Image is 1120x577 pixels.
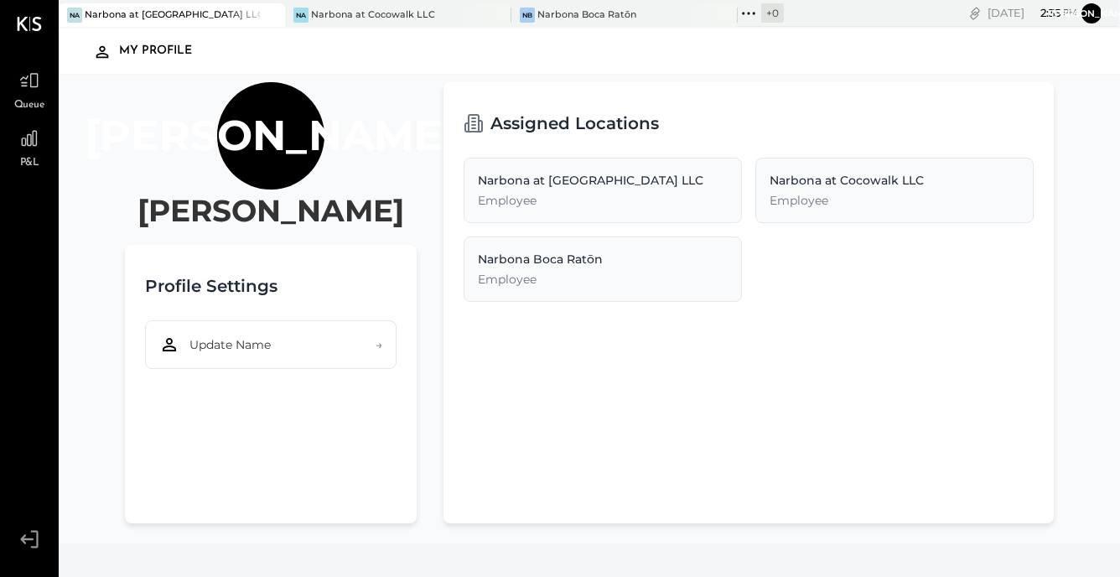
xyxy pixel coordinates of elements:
[85,8,260,22] div: Narbona at [GEOGRAPHIC_DATA] LLC
[119,38,209,65] div: My Profile
[145,265,277,307] h2: Profile Settings
[520,8,535,23] div: NB
[478,172,728,189] div: Narbona at [GEOGRAPHIC_DATA] LLC
[293,8,309,23] div: Na
[85,110,458,162] h1: [PERSON_NAME]
[537,8,636,22] div: Narbona Boca Ratōn
[311,8,435,22] div: Narbona at Cocowalk LLC
[1,65,58,113] a: Queue
[137,190,404,231] h2: [PERSON_NAME]
[478,251,728,268] div: Narbona Boca Ratōn
[478,271,728,288] div: Employee
[145,320,397,369] button: Update Name→
[490,102,659,144] h2: Assigned Locations
[967,4,983,22] div: copy link
[770,172,1019,189] div: Narbona at Cocowalk LLC
[761,3,784,23] div: + 0
[478,192,728,209] div: Employee
[20,156,39,171] span: P&L
[14,98,45,113] span: Queue
[376,336,382,353] span: →
[1081,3,1102,23] button: [PERSON_NAME]
[1027,5,1060,21] span: 2 : 35
[1,122,58,171] a: P&L
[988,5,1077,21] div: [DATE]
[67,8,82,23] div: Na
[189,336,271,353] span: Update Name
[770,192,1019,209] div: Employee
